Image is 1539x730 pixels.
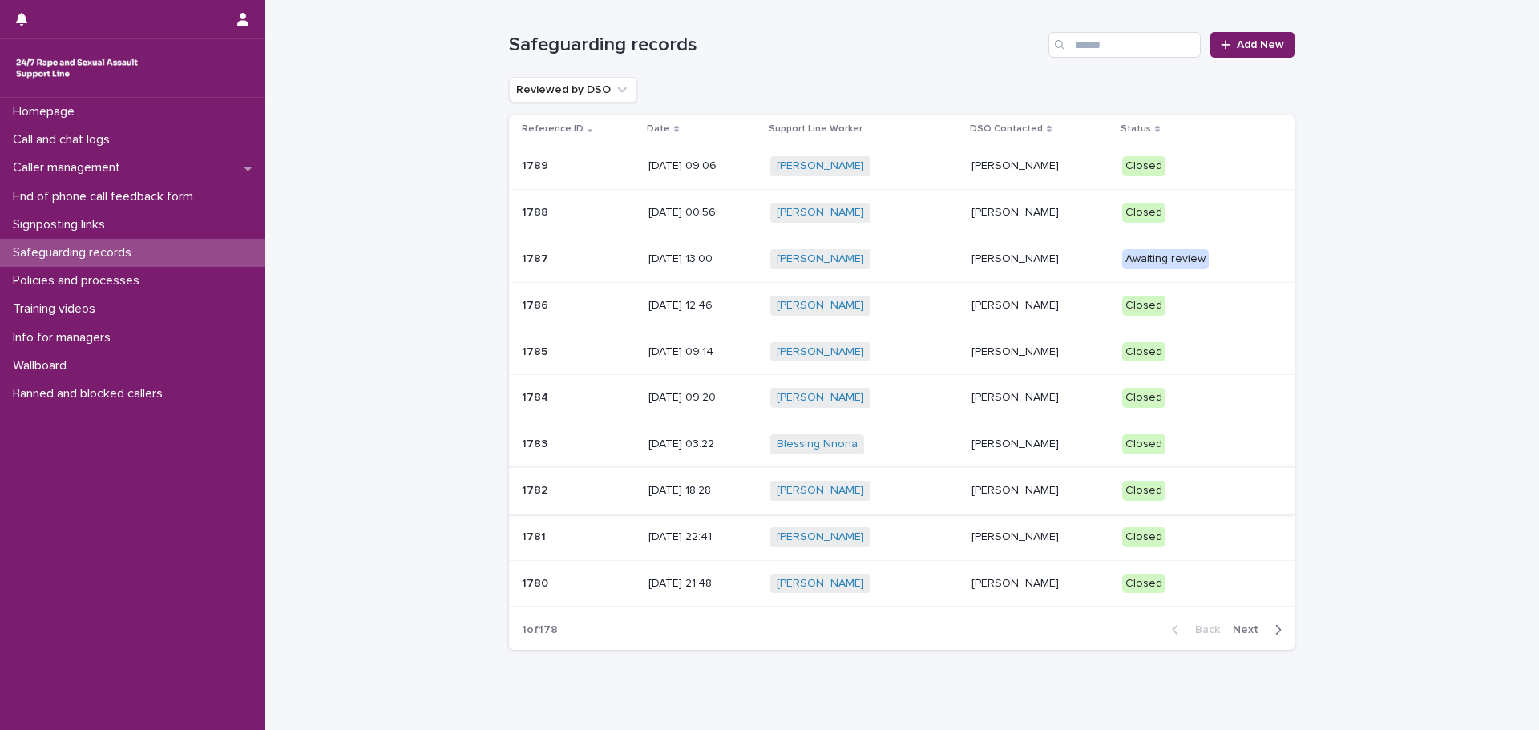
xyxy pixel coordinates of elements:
[509,560,1295,607] tr: 17801780 [DATE] 21:48[PERSON_NAME] [PERSON_NAME]Closed
[971,438,1109,451] p: [PERSON_NAME]
[6,301,108,317] p: Training videos
[522,203,551,220] p: 1788
[777,252,864,266] a: [PERSON_NAME]
[6,132,123,147] p: Call and chat logs
[522,481,551,498] p: 1782
[522,249,551,266] p: 1787
[971,252,1109,266] p: [PERSON_NAME]
[6,189,206,204] p: End of phone call feedback form
[971,530,1109,544] p: [PERSON_NAME]
[648,438,757,451] p: [DATE] 03:22
[1048,32,1201,58] input: Search
[777,299,864,313] a: [PERSON_NAME]
[509,611,571,650] p: 1 of 178
[648,299,757,313] p: [DATE] 12:46
[971,345,1109,359] p: [PERSON_NAME]
[509,236,1295,282] tr: 17871787 [DATE] 13:00[PERSON_NAME] [PERSON_NAME]Awaiting review
[971,577,1109,591] p: [PERSON_NAME]
[1121,120,1151,138] p: Status
[1226,623,1295,637] button: Next
[1122,574,1165,594] div: Closed
[777,484,864,498] a: [PERSON_NAME]
[1233,624,1268,635] span: Next
[522,120,584,138] p: Reference ID
[648,391,757,405] p: [DATE] 09:20
[509,421,1295,468] tr: 17831783 [DATE] 03:22Blessing Nnona [PERSON_NAME]Closed
[971,484,1109,498] p: [PERSON_NAME]
[522,434,551,451] p: 1783
[1122,527,1165,547] div: Closed
[522,574,551,591] p: 1780
[971,206,1109,220] p: [PERSON_NAME]
[1237,39,1284,50] span: Add New
[648,577,757,591] p: [DATE] 21:48
[1210,32,1295,58] a: Add New
[1122,249,1209,269] div: Awaiting review
[6,386,176,401] p: Banned and blocked callers
[648,484,757,498] p: [DATE] 18:28
[1159,623,1226,637] button: Back
[13,52,141,84] img: rhQMoQhaT3yELyF149Cw
[971,299,1109,313] p: [PERSON_NAME]
[1186,624,1220,635] span: Back
[647,120,670,138] p: Date
[648,252,757,266] p: [DATE] 13:00
[522,527,549,544] p: 1781
[6,330,123,345] p: Info for managers
[777,345,864,359] a: [PERSON_NAME]
[777,206,864,220] a: [PERSON_NAME]
[509,467,1295,514] tr: 17821782 [DATE] 18:28[PERSON_NAME] [PERSON_NAME]Closed
[6,273,152,288] p: Policies and processes
[648,159,757,173] p: [DATE] 09:06
[1122,481,1165,501] div: Closed
[1122,156,1165,176] div: Closed
[971,159,1109,173] p: [PERSON_NAME]
[509,34,1042,57] h1: Safeguarding records
[6,160,133,175] p: Caller management
[6,245,144,260] p: Safeguarding records
[648,530,757,544] p: [DATE] 22:41
[648,345,757,359] p: [DATE] 09:14
[769,120,862,138] p: Support Line Worker
[522,296,551,313] p: 1786
[1122,203,1165,223] div: Closed
[509,375,1295,421] tr: 17841784 [DATE] 09:20[PERSON_NAME] [PERSON_NAME]Closed
[777,159,864,173] a: [PERSON_NAME]
[970,120,1043,138] p: DSO Contacted
[1122,434,1165,454] div: Closed
[777,391,864,405] a: [PERSON_NAME]
[509,514,1295,560] tr: 17811781 [DATE] 22:41[PERSON_NAME] [PERSON_NAME]Closed
[777,530,864,544] a: [PERSON_NAME]
[1122,342,1165,362] div: Closed
[509,329,1295,375] tr: 17851785 [DATE] 09:14[PERSON_NAME] [PERSON_NAME]Closed
[777,438,858,451] a: Blessing Nnona
[971,391,1109,405] p: [PERSON_NAME]
[522,342,551,359] p: 1785
[509,282,1295,329] tr: 17861786 [DATE] 12:46[PERSON_NAME] [PERSON_NAME]Closed
[6,358,79,373] p: Wallboard
[6,217,118,232] p: Signposting links
[1122,388,1165,408] div: Closed
[522,156,551,173] p: 1789
[509,143,1295,190] tr: 17891789 [DATE] 09:06[PERSON_NAME] [PERSON_NAME]Closed
[777,577,864,591] a: [PERSON_NAME]
[509,190,1295,236] tr: 17881788 [DATE] 00:56[PERSON_NAME] [PERSON_NAME]Closed
[6,104,87,119] p: Homepage
[522,388,551,405] p: 1784
[1122,296,1165,316] div: Closed
[509,77,637,103] button: Reviewed by DSO
[648,206,757,220] p: [DATE] 00:56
